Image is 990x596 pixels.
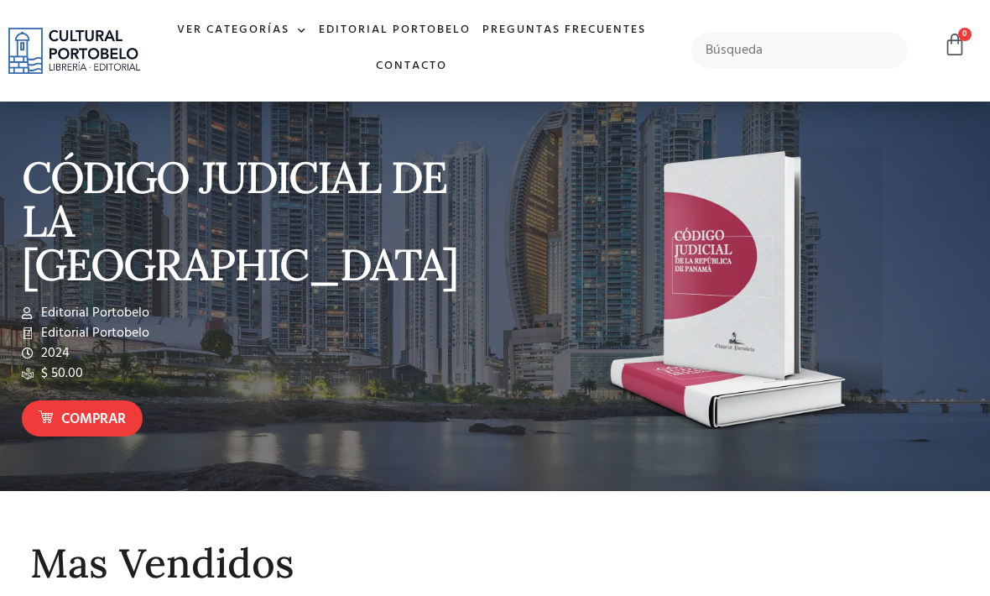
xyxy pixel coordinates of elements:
[37,343,70,363] span: 2024
[958,28,972,41] span: 0
[61,409,126,431] span: Comprar
[943,33,967,57] a: 0
[37,303,149,323] span: Editorial Portobelo
[477,13,652,49] a: Preguntas frecuentes
[370,49,453,85] a: Contacto
[171,13,313,49] a: Ver Categorías
[37,323,149,343] span: Editorial Portobelo
[22,400,143,437] a: Comprar
[313,13,477,49] a: Editorial Portobelo
[691,33,908,68] input: Búsqueda
[22,155,487,286] p: CÓDIGO JUDICIAL DE LA [GEOGRAPHIC_DATA]
[37,363,83,384] span: $ 50.00
[30,541,960,586] h2: Mas Vendidos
